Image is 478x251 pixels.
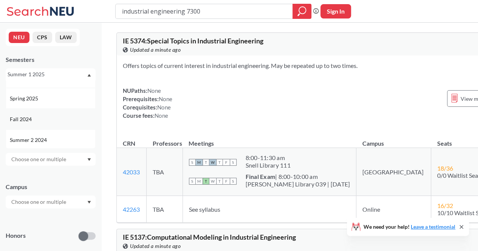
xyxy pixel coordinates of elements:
span: Spring 2025 [10,94,40,103]
td: Online [356,196,431,223]
div: Semesters [6,55,96,64]
svg: Dropdown arrow [87,74,91,77]
input: Class, professor, course number, "phrase" [121,5,287,18]
th: Meetings [183,132,356,148]
span: T [216,159,223,166]
div: Dropdown arrow [6,153,96,166]
span: Fall 2024 [10,115,33,123]
span: IE 5137 : Computational Modeling in Industrial Engineering [123,233,296,241]
span: S [230,159,237,166]
button: Sign In [320,4,351,18]
button: NEU [9,32,29,43]
span: W [209,159,216,166]
span: F [223,178,230,185]
div: NUPaths: Prerequisites: Corequisites: Course fees: [123,86,172,120]
div: Snell Library 111 [246,162,291,169]
span: M [196,178,203,185]
svg: Dropdown arrow [87,201,91,204]
span: 18 / 36 [437,165,453,172]
div: [PERSON_NAME] Library 039 | [DATE] [246,180,350,188]
span: Summer 2 2024 [10,136,48,144]
b: Final Exam [246,173,275,180]
th: Campus [356,132,431,148]
button: LAW [55,32,77,43]
span: Updated a minute ago [130,46,181,54]
span: S [230,178,237,185]
span: T [216,178,223,185]
svg: Dropdown arrow [87,158,91,161]
a: 42033 [123,168,140,176]
div: | 8:00-10:00 am [246,173,350,180]
span: 16 / 32 [437,202,453,209]
span: None [147,87,161,94]
div: 8:00 - 11:30 am [246,154,291,162]
div: Campus [6,183,96,191]
span: None [155,112,168,119]
td: [GEOGRAPHIC_DATA] [356,148,431,196]
span: See syllabus [189,206,220,213]
span: W [209,178,216,185]
span: None [157,104,171,111]
span: S [189,178,196,185]
div: Summer 1 2025Dropdown arrowFall 2025Summer 2 2025Summer Full 2025Summer 1 2025Spring 2025Fall 202... [6,68,96,80]
input: Choose one or multiple [8,197,71,206]
button: CPS [32,32,52,43]
p: Honors [6,231,26,240]
div: Dropdown arrow [6,196,96,208]
a: 42263 [123,206,140,213]
span: IE 5374 : Special Topics in Industrial Engineering [123,37,263,45]
span: T [203,178,209,185]
input: Choose one or multiple [8,155,71,164]
a: Leave a testimonial [411,223,455,230]
td: TBA [147,196,183,223]
span: Updated a minute ago [130,242,181,250]
div: CRN [123,139,135,148]
span: None [159,95,172,102]
span: S [189,159,196,166]
div: magnifying glass [292,4,311,19]
svg: magnifying glass [297,6,306,17]
td: TBA [147,148,183,196]
span: M [196,159,203,166]
span: F [223,159,230,166]
th: Professors [147,132,183,148]
span: T [203,159,209,166]
span: We need your help! [364,224,455,229]
div: Summer 1 2025 [8,70,87,79]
